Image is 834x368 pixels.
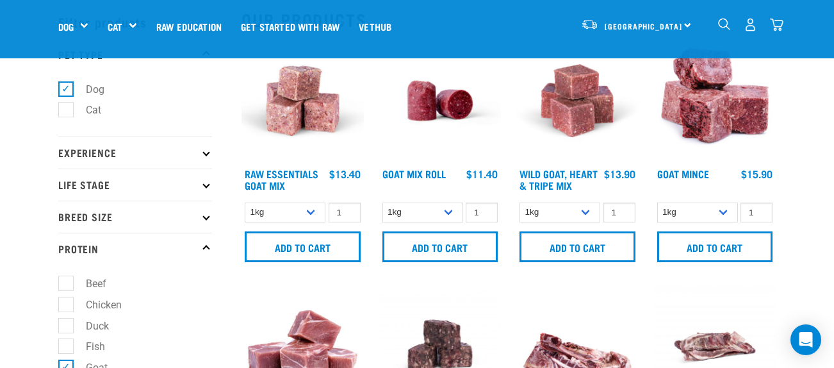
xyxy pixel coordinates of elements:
[241,40,364,162] img: Goat M Ix 38448
[65,102,106,118] label: Cat
[790,324,821,355] div: Open Intercom Messenger
[245,171,318,188] a: Raw Essentials Goat Mix
[519,171,598,188] a: Wild Goat, Heart & Tripe Mix
[329,168,361,180] div: $13.40
[349,1,401,52] a: Vethub
[741,168,773,180] div: $15.90
[604,168,635,180] div: $13.90
[65,318,114,334] label: Duck
[654,40,776,162] img: 1077 Wild Goat Mince 01
[379,40,502,162] img: Raw Essentials Chicken Lamb Beef Bulk Minced Raw Dog Food Roll Unwrapped
[65,339,110,355] label: Fish
[516,40,639,162] img: Goat Heart Tripe 8451
[718,18,730,30] img: home-icon-1@2x.png
[58,19,74,34] a: Dog
[231,1,349,52] a: Get started with Raw
[740,203,773,222] input: 1
[657,171,709,176] a: Goat Mince
[58,201,212,233] p: Breed Size
[58,137,212,169] p: Experience
[519,231,635,262] input: Add to cart
[603,203,635,222] input: 1
[108,19,122,34] a: Cat
[657,231,773,262] input: Add to cart
[58,233,212,265] p: Protein
[581,19,598,30] img: van-moving.png
[329,203,361,222] input: 1
[770,18,783,31] img: home-icon@2x.png
[245,231,361,262] input: Add to cart
[382,231,498,262] input: Add to cart
[466,203,498,222] input: 1
[65,81,110,97] label: Dog
[382,171,446,176] a: Goat Mix Roll
[466,168,498,180] div: $11.40
[58,169,212,201] p: Life Stage
[744,18,757,31] img: user.png
[65,276,111,292] label: Beef
[147,1,231,52] a: Raw Education
[65,297,127,313] label: Chicken
[605,24,682,28] span: [GEOGRAPHIC_DATA]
